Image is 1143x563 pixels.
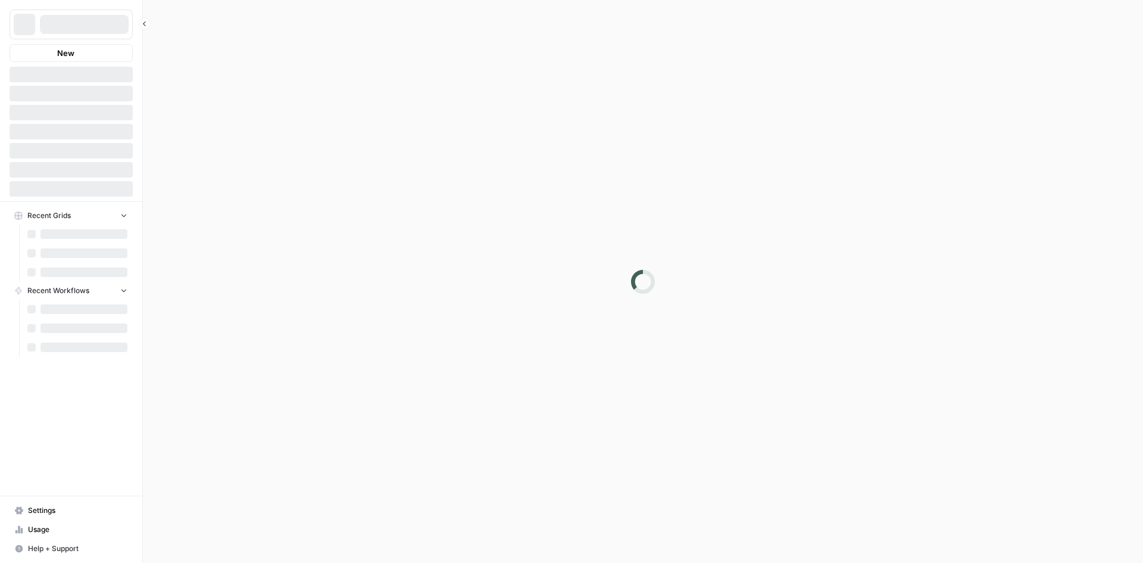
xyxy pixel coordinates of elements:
button: Recent Workflows [10,282,133,300]
span: Usage [28,524,127,535]
button: Help + Support [10,539,133,558]
span: New [57,47,74,59]
a: Usage [10,520,133,539]
span: Help + Support [28,543,127,554]
a: Settings [10,501,133,520]
span: Recent Grids [27,210,71,221]
span: Settings [28,505,127,516]
span: Recent Workflows [27,285,89,296]
button: Recent Grids [10,207,133,225]
button: New [10,44,133,62]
